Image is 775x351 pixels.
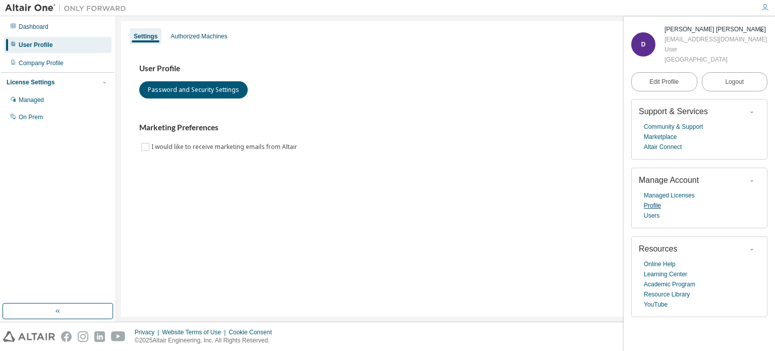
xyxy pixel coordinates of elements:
[639,244,677,253] span: Resources
[639,176,699,184] span: Manage Account
[644,211,659,221] a: Users
[19,23,48,31] div: Dashboard
[139,64,752,74] h3: User Profile
[19,41,52,49] div: User Profile
[171,32,227,40] div: Authorized Machines
[644,142,682,152] a: Altair Connect
[7,78,54,86] div: License Settings
[162,328,229,336] div: Website Terms of Use
[644,279,695,289] a: Academic Program
[644,299,668,310] a: YouTube
[702,72,768,91] button: Logout
[61,331,72,342] img: facebook.svg
[94,331,105,342] img: linkedin.svg
[5,3,131,13] img: Altair One
[111,331,126,342] img: youtube.svg
[19,113,43,121] div: On Prem
[639,107,708,116] span: Support & Services
[644,122,703,132] a: Community & Support
[78,331,88,342] img: instagram.svg
[631,72,697,91] a: Edit Profile
[665,44,767,55] div: User
[151,141,299,153] label: I would like to receive marketing emails from Altair
[3,331,55,342] img: altair_logo.svg
[135,336,278,345] p: © 2025 Altair Engineering, Inc. All Rights Reserved.
[19,59,64,67] div: Company Profile
[665,24,767,34] div: Datu Ahmed Sydric Requerme
[665,55,767,65] div: [GEOGRAPHIC_DATA]
[229,328,278,336] div: Cookie Consent
[665,34,767,44] div: [EMAIL_ADDRESS][DOMAIN_NAME]
[19,96,44,104] div: Managed
[139,81,248,98] button: Password and Security Settings
[641,41,646,48] span: D
[134,32,157,40] div: Settings
[644,259,676,269] a: Online Help
[139,123,752,133] h3: Marketing Preferences
[135,328,162,336] div: Privacy
[644,289,690,299] a: Resource Library
[649,78,679,86] span: Edit Profile
[644,200,661,211] a: Profile
[644,190,695,200] a: Managed Licenses
[644,269,687,279] a: Learning Center
[725,77,744,87] span: Logout
[644,132,677,142] a: Marketplace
